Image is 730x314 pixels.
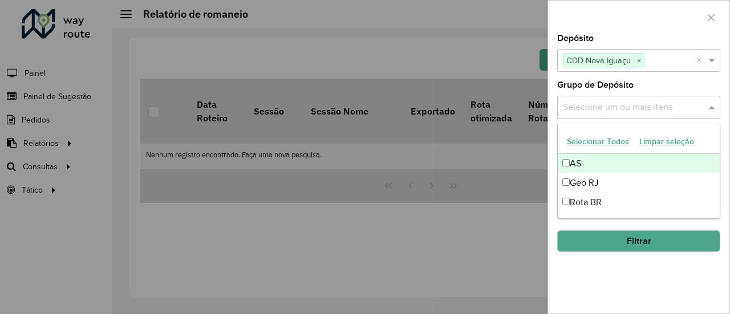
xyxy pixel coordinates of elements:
[696,54,706,67] span: Clear all
[557,31,594,45] label: Depósito
[562,133,634,150] button: Selecionar Todos
[634,54,644,68] span: ×
[558,193,720,212] div: Rota BR
[563,54,634,67] span: CDD Nova Iguaçu
[557,124,721,219] ng-dropdown-panel: Options list
[558,173,720,193] div: Geo RJ
[634,133,699,150] button: Limpar seleção
[557,230,720,252] button: Filtrar
[557,78,634,92] label: Grupo de Depósito
[558,154,720,173] div: AS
